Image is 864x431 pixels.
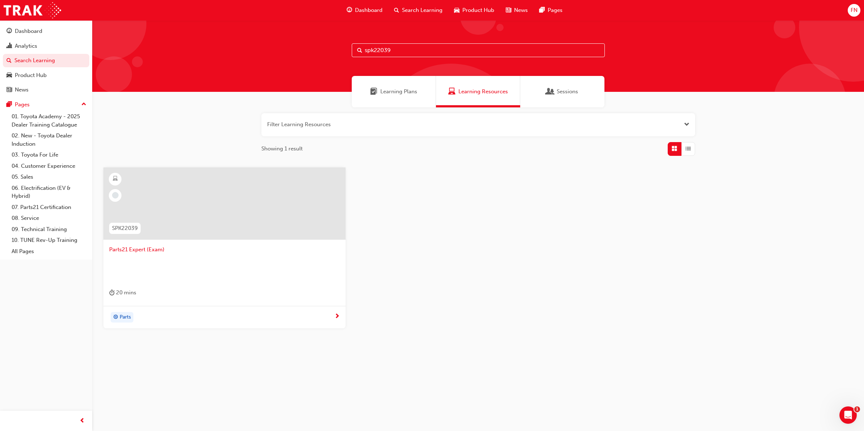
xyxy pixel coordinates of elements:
span: up-icon [81,100,86,109]
span: search-icon [394,6,399,15]
span: 1 [854,406,860,412]
span: learningRecordVerb_NONE-icon [112,192,119,199]
span: news-icon [7,87,12,93]
span: duration-icon [109,288,115,297]
div: Pages [15,101,30,109]
button: Open the filter [684,120,689,129]
span: next-icon [334,313,340,320]
span: SPK22039 [112,224,138,232]
input: Search... [352,43,605,57]
span: Grid [672,145,677,153]
div: 20 mins [109,288,136,297]
span: pages-icon [539,6,545,15]
span: Search Learning [402,6,442,14]
span: car-icon [7,72,12,79]
span: List [685,145,691,153]
a: guage-iconDashboard [341,3,388,18]
button: Pages [3,98,89,111]
span: Showing 1 result [261,145,303,153]
span: Learning Resources [458,88,508,96]
a: 06. Electrification (EV & Hybrid) [9,183,89,202]
span: Pages [548,6,563,14]
a: 02. New - Toyota Dealer Induction [9,130,89,149]
a: pages-iconPages [534,3,568,18]
span: target-icon [113,313,118,322]
a: Product Hub [3,69,89,82]
a: 03. Toyota For Life [9,149,89,161]
a: search-iconSearch Learning [388,3,448,18]
a: 01. Toyota Academy - 2025 Dealer Training Catalogue [9,111,89,130]
button: FN [848,4,860,17]
span: learningResourceType_ELEARNING-icon [113,174,118,184]
a: News [3,83,89,97]
span: guage-icon [7,28,12,35]
a: All Pages [9,246,89,257]
span: Dashboard [355,6,382,14]
span: search-icon [7,57,12,64]
span: pages-icon [7,102,12,108]
div: Analytics [15,42,37,50]
a: 05. Sales [9,171,89,183]
a: 04. Customer Experience [9,161,89,172]
span: Parts21 Expert (Exam) [109,246,340,254]
a: car-iconProduct Hub [448,3,500,18]
iframe: Intercom live chat [839,406,857,424]
a: Learning PlansLearning Plans [352,76,436,107]
div: News [15,86,29,94]
a: Learning ResourcesLearning Resources [436,76,520,107]
span: guage-icon [347,6,352,15]
span: Search [357,46,362,55]
button: DashboardAnalyticsSearch LearningProduct HubNews [3,23,89,98]
span: chart-icon [7,43,12,50]
span: News [514,6,528,14]
a: SessionsSessions [520,76,604,107]
span: Learning Plans [370,88,377,96]
span: prev-icon [80,417,85,426]
img: Trak [4,2,61,18]
span: Learning Plans [380,88,417,96]
span: Learning Resources [448,88,455,96]
div: Dashboard [15,27,42,35]
a: 07. Parts21 Certification [9,202,89,213]
a: Analytics [3,39,89,53]
a: Search Learning [3,54,89,67]
span: car-icon [454,6,459,15]
a: 10. TUNE Rev-Up Training [9,235,89,246]
a: 08. Service [9,213,89,224]
span: news-icon [506,6,511,15]
a: Dashboard [3,25,89,38]
a: 09. Technical Training [9,224,89,235]
span: Parts [120,313,131,321]
a: news-iconNews [500,3,534,18]
span: Product Hub [462,6,494,14]
div: Product Hub [15,71,47,80]
span: Sessions [557,88,578,96]
a: SPK22039Parts21 Expert (Exam)duration-icon 20 minstarget-iconParts [103,167,346,329]
span: FN [851,6,857,14]
span: Sessions [547,88,554,96]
